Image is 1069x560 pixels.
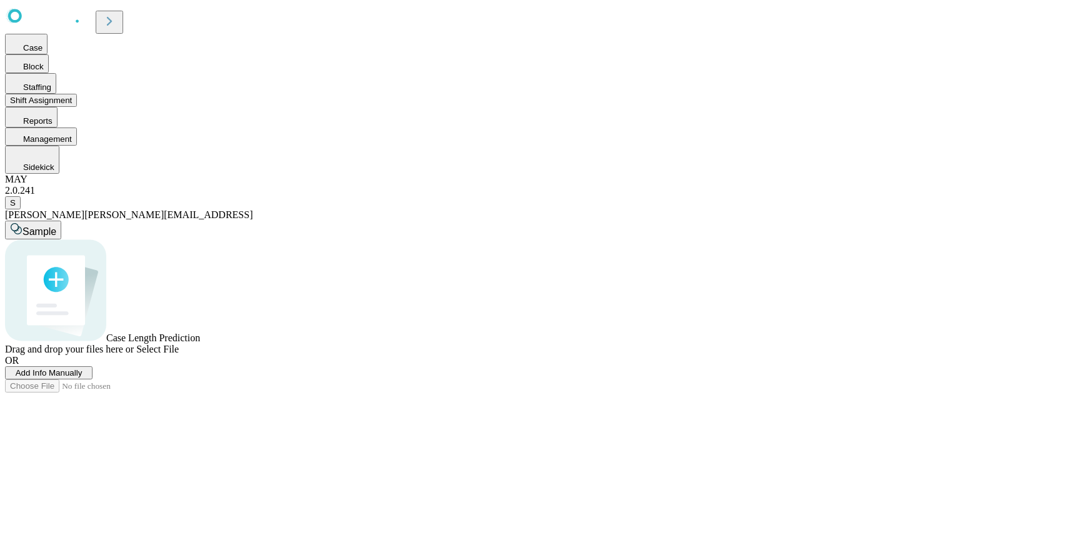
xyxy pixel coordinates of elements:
span: Staffing [23,82,51,92]
span: Management [23,134,72,144]
span: Case Length Prediction [106,332,200,343]
button: Reports [5,107,58,127]
span: Drag and drop your files here or [5,344,134,354]
button: Management [5,127,77,146]
div: MAY [5,174,1064,185]
button: Case [5,34,48,54]
span: Add Info Manually [16,368,83,377]
span: Select File [136,344,179,354]
span: Block [23,62,44,71]
span: S [10,198,16,207]
span: [PERSON_NAME] [5,209,84,220]
button: S [5,196,21,209]
span: Case [23,43,43,52]
button: Sidekick [5,146,59,174]
button: Block [5,54,49,73]
button: Sample [5,221,61,239]
span: Sample [23,226,56,237]
span: Reports [23,116,53,126]
span: OR [5,355,19,366]
span: [PERSON_NAME][EMAIL_ADDRESS] [84,209,253,220]
button: Staffing [5,73,56,94]
button: Shift Assignment [5,94,77,107]
button: Add Info Manually [5,366,93,379]
div: 2.0.241 [5,185,1064,196]
span: Sidekick [23,162,54,172]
